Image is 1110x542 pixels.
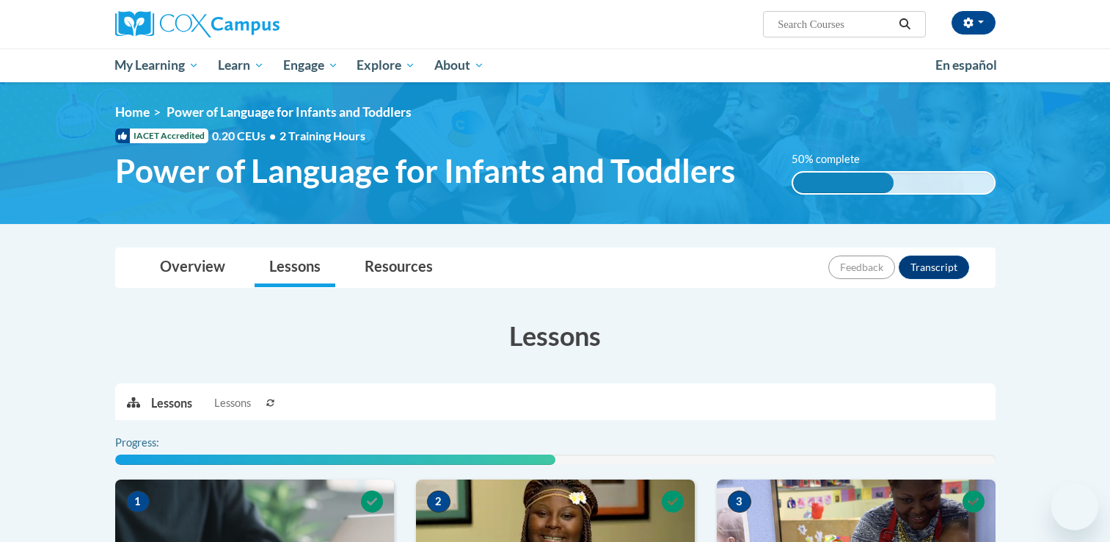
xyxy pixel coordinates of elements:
[269,129,276,142] span: •
[145,248,240,287] a: Overview
[899,256,969,279] button: Transcript
[1051,483,1098,530] iframe: Button to launch messaging window
[280,129,365,142] span: 2 Training Hours
[935,57,997,73] span: En español
[350,248,448,287] a: Resources
[115,104,150,120] a: Home
[425,48,494,82] a: About
[115,151,735,190] span: Power of Language for Infants and Toddlers
[115,317,996,354] h3: Lessons
[214,395,251,411] span: Lessons
[793,173,894,193] div: 50% complete
[894,15,916,33] button: Search
[167,104,412,120] span: Power of Language for Infants and Toddlers
[115,435,200,451] label: Progress:
[115,129,208,143] span: IACET Accredited
[427,491,450,513] span: 2
[218,57,264,74] span: Learn
[792,151,876,167] label: 50% complete
[255,248,335,287] a: Lessons
[115,11,280,37] img: Cox Campus
[93,48,1018,82] div: Main menu
[357,57,415,74] span: Explore
[274,48,348,82] a: Engage
[114,57,199,74] span: My Learning
[126,491,150,513] span: 1
[347,48,425,82] a: Explore
[434,57,484,74] span: About
[115,11,394,37] a: Cox Campus
[728,491,751,513] span: 3
[926,50,1007,81] a: En español
[208,48,274,82] a: Learn
[828,256,895,279] button: Feedback
[283,57,338,74] span: Engage
[106,48,209,82] a: My Learning
[212,128,280,144] span: 0.20 CEUs
[952,11,996,35] button: Account Settings
[776,15,894,33] input: Search Courses
[151,395,192,411] p: Lessons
